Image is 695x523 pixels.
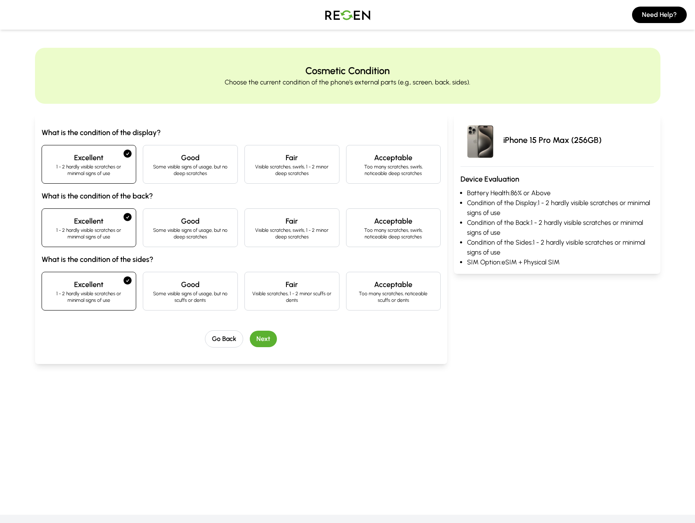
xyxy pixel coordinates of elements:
[467,198,653,218] li: Condition of the Display: 1 - 2 hardly visible scratches or minimal signs of use
[150,227,231,240] p: Some visible signs of usage, but no deep scratches
[251,152,332,163] h4: Fair
[353,290,434,304] p: Too many scratches, noticeable scuffs or dents
[150,152,231,163] h4: Good
[250,331,277,347] button: Next
[42,127,441,138] h3: What is the condition of the display?
[467,188,653,198] li: Battery Health: 86% or Above
[150,215,231,227] h4: Good
[150,163,231,177] p: Some visible signs of usage, but no deep scratches
[467,238,653,257] li: Condition of the Sides: 1 - 2 hardly visible scratches or minimal signs of use
[503,134,602,146] p: iPhone 15 Pro Max (256GB)
[251,215,332,227] h4: Fair
[150,290,231,304] p: Some visible signs of usage, but no scuffs or dents
[251,227,332,240] p: Visible scratches, swirls, 1 - 2 minor deep scratches
[42,254,441,265] h3: What is the condition of the sides?
[49,290,130,304] p: 1 - 2 hardly visible scratches or minimal signs of use
[353,152,434,163] h4: Acceptable
[353,279,434,290] h4: Acceptable
[460,173,653,185] h3: Device Evaluation
[150,279,231,290] h4: Good
[49,227,130,240] p: 1 - 2 hardly visible scratches or minimal signs of use
[251,290,332,304] p: Visible scratches, 1 - 2 minor scuffs or dents
[353,227,434,240] p: Too many scratches, swirls, noticeable deep scratches
[49,279,130,290] h4: Excellent
[460,120,500,160] img: iPhone 15 Pro Max
[49,163,130,177] p: 1 - 2 hardly visible scratches or minimal signs of use
[305,64,390,77] h2: Cosmetic Condition
[49,215,130,227] h4: Excellent
[319,3,377,26] img: Logo
[205,330,243,348] button: Go Back
[49,152,130,163] h4: Excellent
[225,77,470,87] p: Choose the current condition of the phone's external parts (e.g., screen, back, sides).
[251,163,332,177] p: Visible scratches, swirls, 1 - 2 minor deep scratches
[467,257,653,267] li: SIM Option: eSIM + Physical SIM
[251,279,332,290] h4: Fair
[467,218,653,238] li: Condition of the Back: 1 - 2 hardly visible scratches or minimal signs of use
[353,163,434,177] p: Too many scratches, swirls, noticeable deep scratches
[632,7,687,23] button: Need Help?
[353,215,434,227] h4: Acceptable
[42,190,441,202] h3: What is the condition of the back?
